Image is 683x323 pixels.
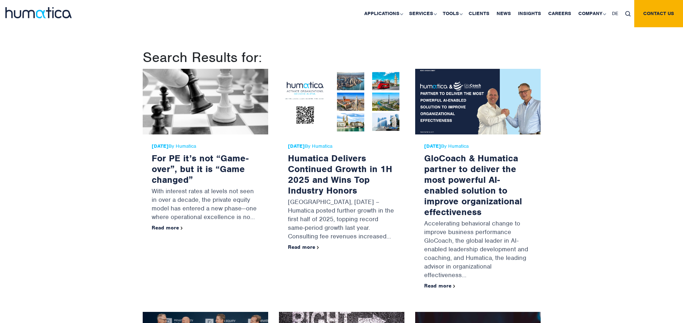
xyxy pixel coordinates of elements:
[5,7,72,18] img: logo
[288,143,305,149] strong: [DATE]
[424,282,455,289] a: Read more
[181,227,183,230] img: arrowicon
[152,143,169,149] strong: [DATE]
[424,143,441,149] strong: [DATE]
[279,69,404,134] img: Humatica Delivers Continued Growth in 1H 2025 and Wins Top Industry Honors
[625,11,631,16] img: search_icon
[143,69,268,134] img: For PE it’s not “Game-over”, but it is “Game changed”
[317,246,319,249] img: arrowicon
[453,285,455,288] img: arrowicon
[415,69,541,134] img: GloCoach & Humatica partner to deliver the most powerful AI-enabled solution to improve organizat...
[288,152,392,196] a: Humatica Delivers Continued Growth in 1H 2025 and Wins Top Industry Honors
[612,10,618,16] span: DE
[288,196,395,244] p: [GEOGRAPHIC_DATA], [DATE] – Humatica posted further growth in the first half of 2025, topping rec...
[152,143,259,149] span: By Humatica
[152,185,259,225] p: With interest rates at levels not seen in over a decade, the private equity model has entered a n...
[424,152,522,218] a: GloCoach & Humatica partner to deliver the most powerful AI-enabled solution to improve organizat...
[288,143,395,149] span: By Humatica
[424,143,532,149] span: By Humatica
[152,152,248,185] a: For PE it’s not “Game-over”, but it is “Game changed”
[288,244,319,250] a: Read more
[424,217,532,283] p: Accelerating behavioral change to improve business performance GloCoach, the global leader in AI-...
[143,49,541,66] h1: Search Results for:
[152,224,183,231] a: Read more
